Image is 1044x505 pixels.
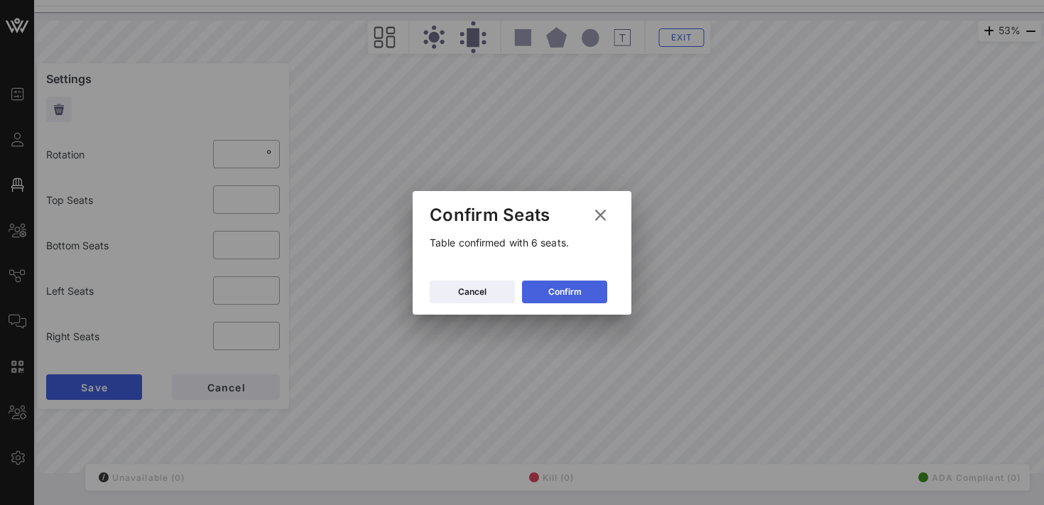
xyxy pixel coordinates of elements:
[430,235,614,251] p: Table confirmed with 6 seats.
[458,285,486,299] div: Cancel
[430,281,515,303] button: Cancel
[548,285,582,299] div: Confirm
[430,205,550,226] div: Confirm Seats
[522,281,607,303] button: Confirm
